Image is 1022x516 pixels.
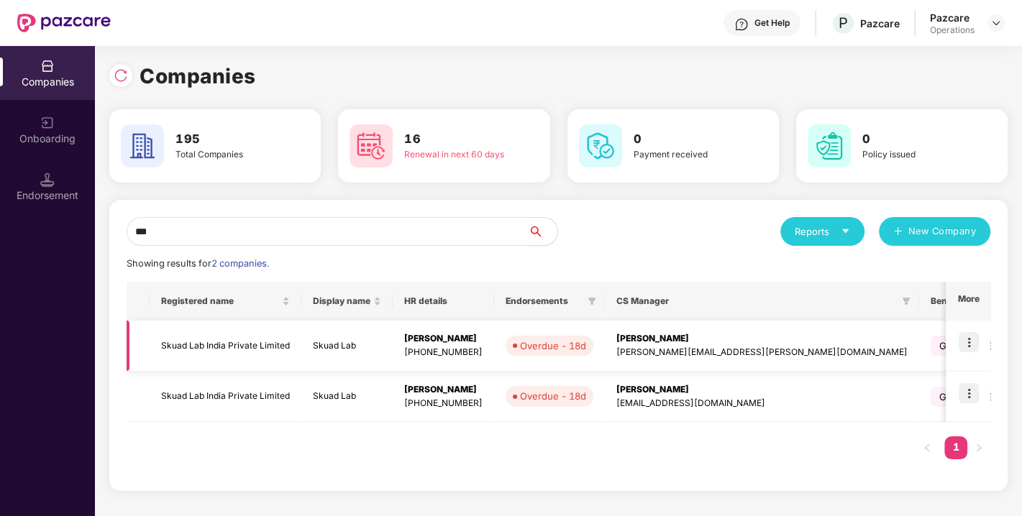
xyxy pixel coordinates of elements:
img: svg+xml;base64,PHN2ZyB4bWxucz0iaHR0cDovL3d3dy53My5vcmcvMjAwMC9zdmciIHdpZHRoPSI2MCIgaGVpZ2h0PSI2MC... [121,124,164,167]
span: left [923,443,931,452]
span: GPA [931,387,967,407]
td: Skuad Lab India Private Limited [150,372,301,423]
span: filter [902,297,911,305]
button: search [528,217,558,246]
div: Overdue - 18d [520,338,586,353]
th: Registered name [150,282,301,321]
td: Skuad Lab [301,321,393,372]
span: Endorsements [506,295,582,307]
div: Operations [930,24,975,36]
li: 1 [944,436,967,459]
th: Display name [301,282,393,321]
span: CS Manager [616,295,896,307]
span: Display name [313,295,370,307]
div: Pazcare [930,11,975,24]
h3: 0 [862,130,967,149]
span: plus [893,226,903,238]
img: svg+xml;base64,PHN2ZyB3aWR0aD0iMjAiIGhlaWdodD0iMjAiIHZpZXdCb3g9IjAgMCAyMCAyMCIgZmlsbD0ibm9uZSIgeG... [40,116,55,130]
img: svg+xml;base64,PHN2ZyB3aWR0aD0iMTQuNSIgaGVpZ2h0PSIxNC41IiB2aWV3Qm94PSIwIDAgMTYgMTYiIGZpbGw9Im5vbm... [40,172,55,187]
div: Total Companies [175,148,280,162]
li: Next Page [967,436,990,459]
div: Get Help [754,17,790,29]
li: Previous Page [916,436,939,459]
span: filter [588,297,596,305]
th: More [946,282,990,321]
span: GPA [931,336,967,356]
td: Skuad Lab [301,372,393,423]
div: [PERSON_NAME] [616,383,908,397]
img: svg+xml;base64,PHN2ZyB4bWxucz0iaHR0cDovL3d3dy53My5vcmcvMjAwMC9zdmciIHdpZHRoPSI2MCIgaGVpZ2h0PSI2MC... [808,124,851,167]
img: icon [959,383,979,403]
img: svg+xml;base64,PHN2ZyBpZD0iSGVscC0zMngzMiIgeG1sbnM9Imh0dHA6Ly93d3cudzMub3JnLzIwMDAvc3ZnIiB3aWR0aD... [734,17,749,32]
div: Pazcare [860,17,900,30]
div: Payment received [634,148,739,162]
span: Showing results for [127,258,269,269]
span: filter [899,292,913,310]
span: filter [585,292,599,310]
h3: 16 [404,130,509,149]
span: P [839,14,848,32]
td: Skuad Lab India Private Limited [150,321,301,372]
img: New Pazcare Logo [17,14,111,32]
span: right [975,443,983,452]
div: [EMAIL_ADDRESS][DOMAIN_NAME] [616,397,908,410]
h1: Companies [140,60,256,92]
h3: 0 [634,130,739,149]
button: left [916,436,939,459]
img: svg+xml;base64,PHN2ZyB4bWxucz0iaHR0cDovL3d3dy53My5vcmcvMjAwMC9zdmciIHdpZHRoPSI2MCIgaGVpZ2h0PSI2MC... [579,124,622,167]
span: search [528,226,557,237]
a: 1 [944,436,967,458]
h3: 195 [175,130,280,149]
img: svg+xml;base64,PHN2ZyB4bWxucz0iaHR0cDovL3d3dy53My5vcmcvMjAwMC9zdmciIHdpZHRoPSI2MCIgaGVpZ2h0PSI2MC... [350,124,393,167]
button: right [967,436,990,459]
div: [PERSON_NAME] [404,332,483,346]
div: Policy issued [862,148,967,162]
div: [PERSON_NAME][EMAIL_ADDRESS][PERSON_NAME][DOMAIN_NAME] [616,346,908,359]
div: [PHONE_NUMBER] [404,346,483,359]
span: 2 companies. [211,258,269,269]
img: svg+xml;base64,PHN2ZyBpZD0iQ29tcGFuaWVzIiB4bWxucz0iaHR0cDovL3d3dy53My5vcmcvMjAwMC9zdmciIHdpZHRoPS... [40,59,55,73]
img: icon [959,332,979,352]
img: svg+xml;base64,PHN2ZyBpZD0iUmVsb2FkLTMyeDMyIiB4bWxucz0iaHR0cDovL3d3dy53My5vcmcvMjAwMC9zdmciIHdpZH... [114,68,128,83]
span: caret-down [841,226,850,236]
span: Registered name [161,295,279,307]
div: [PERSON_NAME] [616,332,908,346]
img: svg+xml;base64,PHN2ZyBpZD0iRHJvcGRvd24tMzJ4MzIiIHhtbG5zPSJodHRwOi8vd3d3LnczLm9yZy8yMDAwL3N2ZyIgd2... [990,17,1002,29]
div: [PHONE_NUMBER] [404,397,483,410]
div: [PERSON_NAME] [404,383,483,397]
th: HR details [393,282,494,321]
button: plusNew Company [879,217,990,246]
div: Reports [795,224,850,239]
div: Renewal in next 60 days [404,148,509,162]
div: Overdue - 18d [520,389,586,403]
span: New Company [908,224,977,239]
